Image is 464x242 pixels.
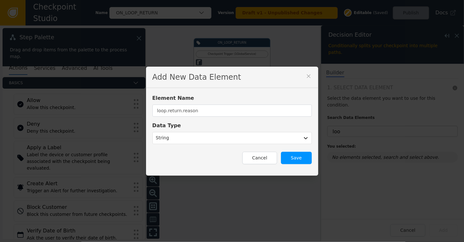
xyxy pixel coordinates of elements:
div: Add New Data Element [146,67,318,88]
label: Data Type [152,122,312,129]
button: Save [281,152,312,164]
label: Element Name [152,94,312,102]
input: Enter a name for this data element [152,105,312,117]
button: Cancel [242,152,277,164]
